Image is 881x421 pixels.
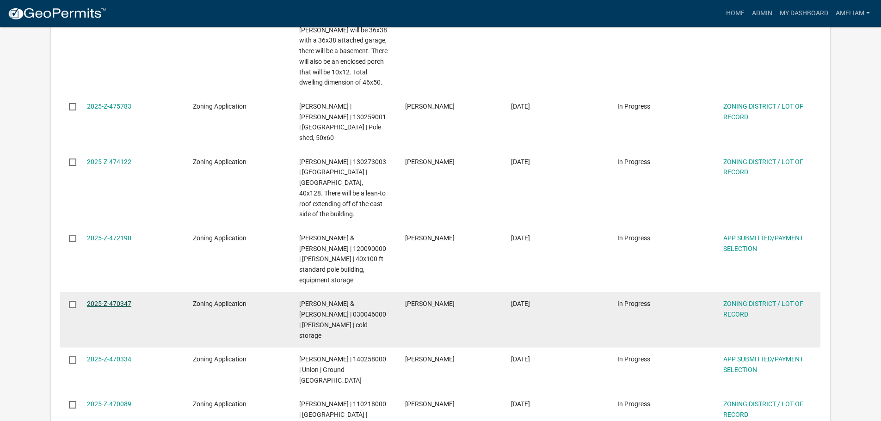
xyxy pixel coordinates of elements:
a: ZONING DISTRICT / LOT OF RECORD [723,158,803,176]
span: 09/02/2025 [511,234,530,242]
span: In Progress [617,103,650,110]
a: APP SUBMITTED/PAYMENT SELECTION [723,234,803,252]
span: Zoning Application [193,158,246,165]
span: Michelle Burt [405,103,455,110]
span: In Progress [617,355,650,363]
span: 09/05/2025 [511,158,530,165]
a: 2025-Z-470089 [87,400,131,408]
a: My Dashboard [776,5,832,22]
span: Zoning Application [193,355,246,363]
a: 2025-Z-472190 [87,234,131,242]
span: Zoning Application [193,234,246,242]
span: 08/27/2025 [511,400,530,408]
span: TROYER, ELI | 130273003 | Spring Grove | Horse barn, 40x128. There will be a lean-to roof extendi... [299,158,386,218]
a: 2025-Z-474122 [87,158,131,165]
span: TOSTENSON,BRIAN M | 140258000 | Union | Ground Mount Solar Array [299,355,386,384]
span: 08/27/2025 [511,300,530,307]
span: 08/27/2025 [511,355,530,363]
span: Clint Meyer [405,400,455,408]
span: brent augedahl [405,300,455,307]
span: Zoning Application [193,400,246,408]
span: In Progress [617,300,650,307]
span: AUGEDAHL,ADAM & ARLENE | 030046000 | Sheldon | cold storage [299,300,386,339]
span: Nathan Rask [405,234,455,242]
span: In Progress [617,158,650,165]
span: Zoning Application [193,103,246,110]
a: AmeliaM [832,5,874,22]
span: 09/09/2025 [511,103,530,110]
a: 2025-Z-470347 [87,300,131,307]
span: Michelle Burt [405,158,455,165]
a: 2025-Z-475783 [87,103,131,110]
a: 2025-Z-470334 [87,355,131,363]
span: SOLUM,JARED | JAY D MYRAH | 130259001 | Spring Grove | Pole shed, 50x60 [299,103,386,141]
a: Home [722,5,748,22]
span: In Progress [617,234,650,242]
span: RASK,NATHAN W & ERICA J | 120090000 | Sheldon | 40x100 ft standard pole building, equipment storage [299,234,386,284]
a: Admin [748,5,776,22]
a: ZONING DISTRICT / LOT OF RECORD [723,400,803,418]
a: ZONING DISTRICT / LOT OF RECORD [723,103,803,121]
a: ZONING DISTRICT / LOT OF RECORD [723,300,803,318]
span: Zoning Application [193,300,246,307]
a: APP SUBMITTED/PAYMENT SELECTION [723,355,803,373]
span: Brian Tostenson [405,355,455,363]
span: In Progress [617,400,650,408]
